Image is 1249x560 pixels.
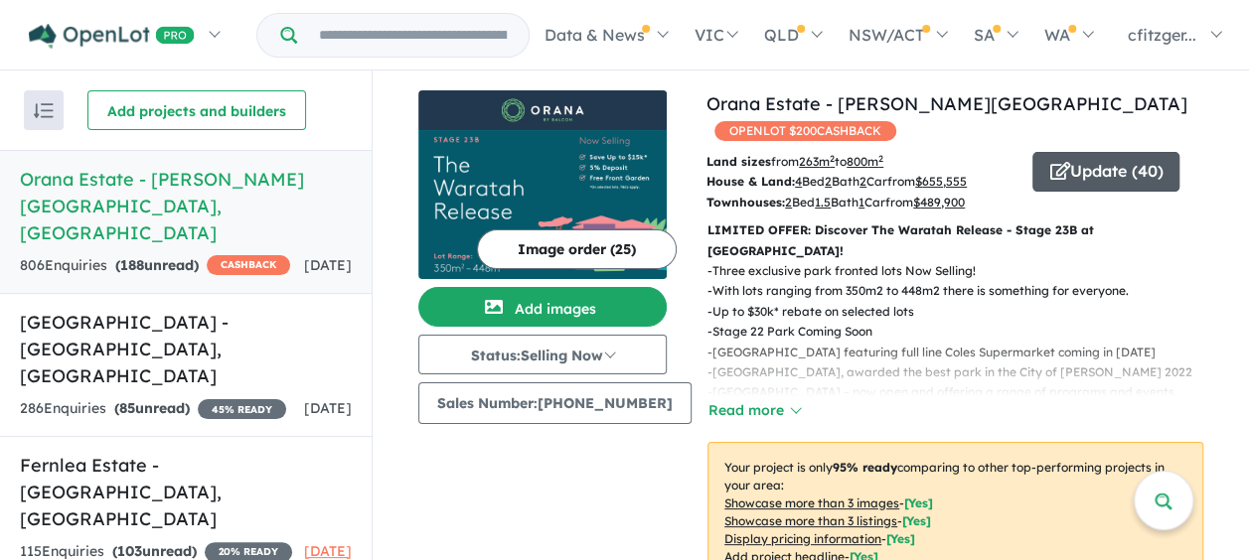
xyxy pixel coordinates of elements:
a: Orana Estate - [PERSON_NAME][GEOGRAPHIC_DATA] [706,92,1187,115]
p: LIMITED OFFER: Discover The Waratah Release - Stage 23B at [GEOGRAPHIC_DATA]! [707,220,1203,261]
span: CASHBACK [207,255,290,275]
span: [DATE] [304,399,352,417]
sup: 2 [878,153,883,164]
p: Bed Bath Car from [706,193,1017,212]
h5: [GEOGRAPHIC_DATA] - [GEOGRAPHIC_DATA] , [GEOGRAPHIC_DATA] [20,309,352,389]
u: 263 m [799,154,835,169]
span: 45 % READY [198,399,286,419]
p: Bed Bath Car from [706,172,1017,192]
p: - Three exclusive park fronted lots Now Selling! [707,261,1219,281]
span: 188 [120,256,144,274]
u: $ 489,900 [913,195,965,210]
span: [ Yes ] [886,531,915,546]
button: Update (40) [1032,152,1179,192]
div: 286 Enquir ies [20,397,286,421]
strong: ( unread) [115,256,199,274]
span: 85 [119,399,135,417]
button: Add images [418,287,667,327]
h5: Orana Estate - [PERSON_NAME][GEOGRAPHIC_DATA] , [GEOGRAPHIC_DATA] [20,166,352,246]
button: Image order (25) [477,229,677,269]
button: Sales Number:[PHONE_NUMBER] [418,382,692,424]
b: House & Land: [706,174,795,189]
strong: ( unread) [112,542,197,560]
button: Add projects and builders [87,90,306,130]
div: 806 Enquir ies [20,254,290,278]
span: [DATE] [304,542,352,560]
p: - [GEOGRAPHIC_DATA] – now open and offering a range of programs and events [707,382,1219,402]
span: 103 [117,542,142,560]
sup: 2 [830,153,835,164]
a: Orana Estate - Clyde North LogoOrana Estate - Clyde North [418,90,667,279]
p: - [GEOGRAPHIC_DATA] featuring full line Coles Supermarket coming in [DATE] [707,343,1219,362]
span: OPENLOT $ 200 CASHBACK [714,121,896,141]
p: - [GEOGRAPHIC_DATA], awarded the best park in the City of [PERSON_NAME] 2022 [707,362,1219,382]
img: Openlot PRO Logo White [29,24,195,49]
span: to [835,154,883,169]
button: Read more [707,399,801,422]
input: Try estate name, suburb, builder or developer [301,14,525,57]
span: cfitzger... [1128,25,1196,45]
b: 95 % ready [833,460,897,475]
h5: Fernlea Estate - [GEOGRAPHIC_DATA] , [GEOGRAPHIC_DATA] [20,452,352,532]
u: $ 655,555 [915,174,967,189]
button: Status:Selling Now [418,335,667,374]
u: 2 [859,174,866,189]
u: 4 [795,174,802,189]
u: Display pricing information [724,531,881,546]
u: 800 m [847,154,883,169]
p: from [706,152,1017,172]
b: Land sizes [706,154,771,169]
u: Showcase more than 3 listings [724,513,897,528]
u: 1.5 [815,195,831,210]
strong: ( unread) [114,399,190,417]
span: [ Yes ] [902,513,931,528]
span: [DATE] [304,256,352,274]
u: 2 [825,174,832,189]
img: Orana Estate - Clyde North [418,130,667,279]
img: Orana Estate - Clyde North Logo [426,98,659,122]
span: [ Yes ] [904,495,933,510]
p: - With lots ranging from 350m2 to 448m2 there is something for everyone. [707,281,1219,301]
u: 1 [859,195,864,210]
img: sort.svg [34,103,54,118]
p: - Stage 22 Park Coming Soon [707,322,1219,342]
u: 2 [785,195,792,210]
b: Townhouses: [706,195,785,210]
u: Showcase more than 3 images [724,495,899,510]
p: - Up to $30k* rebate on selected lots [707,302,1219,322]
